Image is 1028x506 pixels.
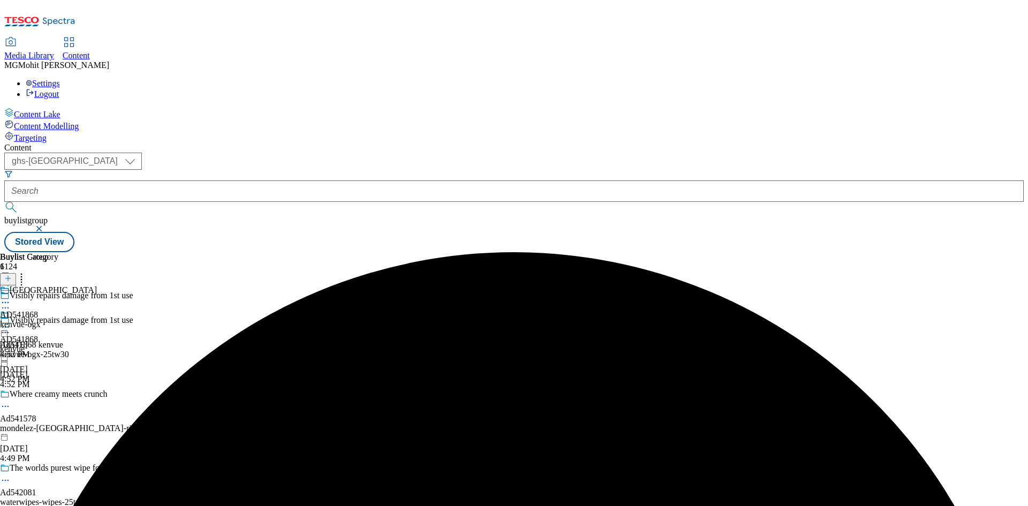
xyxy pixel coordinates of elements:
span: Targeting [14,133,47,142]
span: Media Library [4,51,54,60]
input: Search [4,180,1024,202]
span: Content Lake [14,110,61,119]
a: Logout [26,89,59,99]
div: Content [4,143,1024,153]
div: The worlds purest wipe for sensitive skin [10,463,151,473]
button: Stored View [4,232,74,252]
div: Where creamy meets crunch [10,389,108,399]
a: Content [63,38,90,61]
div: Visibly repairs damage from 1st use [10,291,133,300]
a: Content Lake [4,108,1024,119]
a: Content Modelling [4,119,1024,131]
span: Content Modelling [14,122,79,131]
span: Content [63,51,90,60]
svg: Search Filters [4,170,13,178]
a: Targeting [4,131,1024,143]
div: [GEOGRAPHIC_DATA] [10,285,97,295]
a: Media Library [4,38,54,61]
span: MG [4,61,18,70]
span: buylistgroup [4,216,48,225]
span: Mohit [PERSON_NAME] [18,61,109,70]
div: Visibly repairs damage from 1st use [10,315,133,325]
a: Settings [26,79,60,88]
